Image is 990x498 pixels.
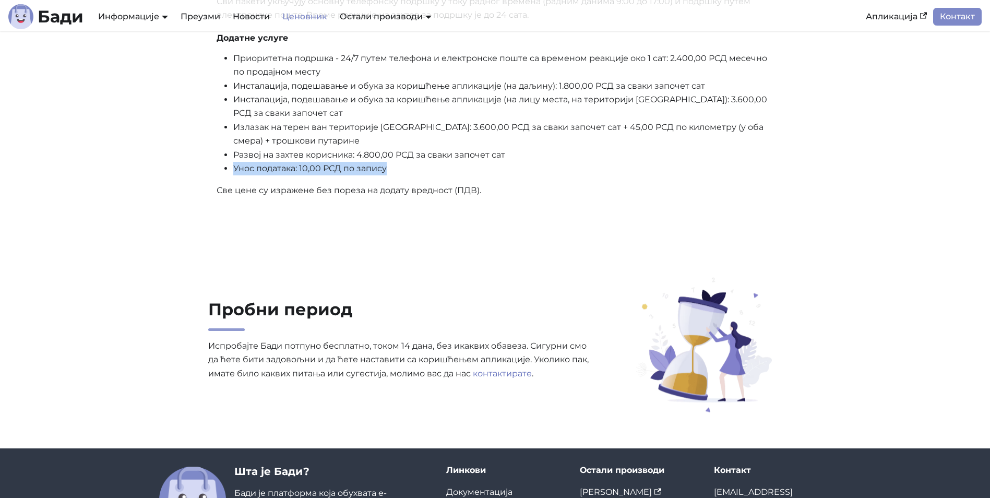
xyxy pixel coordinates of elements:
[340,11,432,21] a: Остали производи
[233,162,774,175] li: Унос података: 10,00 РСД по запису
[174,8,226,26] a: Преузми
[580,487,661,497] a: [PERSON_NAME]
[276,8,333,26] a: Ценовник
[233,93,774,121] li: Инсталација, подешавање и обука за коришћење апликације (на лицу места, на територији [GEOGRAPHIC...
[714,465,831,476] div: Контакт
[233,52,774,79] li: Приоритетна подршка - 24/7 путем телефона и електронске поште са временом реакције око 1 сат: 2.4...
[98,11,168,21] a: Информације
[217,184,774,197] p: Све цене су изражене без пореза на додату вредност (ПДВ).
[8,4,33,29] img: Лого
[473,369,532,378] a: контактирате
[234,465,430,478] h3: Шта је Бади?
[580,465,697,476] div: Остали производи
[8,4,84,29] a: ЛогоБади
[233,79,774,93] li: Инсталација, подешавање и обука за коришћење апликације (на даљину): 1.800,00 РСД за сваки започе...
[208,299,593,331] h2: Пробни период
[233,121,774,148] li: Излазак на терен ван територије [GEOGRAPHIC_DATA]: 3.600,00 РСД за сваки започет сат + 45,00 РСД ...
[624,273,784,412] img: Пробни период
[860,8,933,26] a: Апликација
[933,8,982,26] a: Контакт
[446,465,564,476] div: Линкови
[38,8,84,25] b: Бади
[208,339,593,381] p: Испробајте Бади потпуно бесплатно, током 14 дана, без икаквих обавеза. Сигурни смо да ћете бити з...
[217,33,774,43] h4: Додатне услуге
[233,148,774,162] li: Развој на захтев корисника: 4.800,00 РСД за сваки започет сат
[226,8,276,26] a: Новости
[446,487,512,497] a: Документација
